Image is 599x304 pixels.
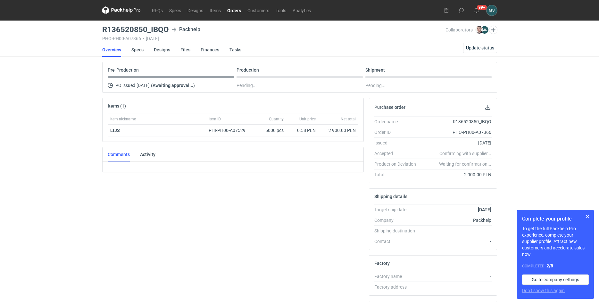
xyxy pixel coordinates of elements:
[487,5,497,16] button: MS
[374,194,407,199] h2: Shipping details
[374,273,421,280] div: Factory name
[254,125,286,136] div: 5000 pcs
[374,171,421,178] div: Total
[374,217,421,223] div: Company
[421,284,492,290] div: -
[374,228,421,234] div: Shipping destination
[463,43,497,53] button: Update status
[244,6,272,14] a: Customers
[478,207,491,212] strong: [DATE]
[206,6,224,14] a: Items
[522,274,589,285] a: Go to company settings
[272,6,289,14] a: Tools
[471,5,482,15] button: 99+
[269,117,284,122] span: Quantity
[108,82,234,89] div: PO issued
[374,150,421,157] div: Accepted
[522,215,589,223] h1: Complete your profile
[143,36,144,41] span: •
[584,213,591,220] button: Skip for now
[209,117,221,122] span: Item ID
[522,263,589,269] div: Completed:
[108,147,130,161] a: Comments
[289,6,314,14] a: Analytics
[365,82,492,89] div: Pending...
[108,103,126,109] h2: Items (1)
[546,263,553,268] strong: 2 / 8
[421,140,492,146] div: [DATE]
[341,117,356,122] span: Net total
[102,43,121,57] a: Overview
[374,261,390,266] h2: Factory
[445,27,473,32] span: Collaborators
[110,128,120,133] strong: LTJS
[439,151,491,156] em: Confirming with supplier...
[180,43,190,57] a: Files
[522,287,565,294] button: Don’t show this again
[229,43,241,57] a: Tasks
[421,238,492,245] div: -
[108,67,139,73] p: Pre-Production
[374,284,421,290] div: Factory address
[102,6,141,14] svg: Packhelp Pro
[131,43,144,57] a: Specs
[466,46,494,50] span: Update status
[151,83,153,88] span: (
[484,103,492,111] button: Download PO
[184,6,206,14] a: Designs
[421,171,492,178] div: 2 900.00 PLN
[149,6,166,14] a: RFQs
[487,5,497,16] div: Michał Sokołowski
[365,67,385,73] p: Shipment
[374,161,421,167] div: Production Deviation
[171,26,200,33] div: Packhelp
[289,127,316,134] div: 0.58 PLN
[166,6,184,14] a: Specs
[374,105,405,110] h2: Purchase order
[102,36,445,41] div: PHO-PH00-A07366 [DATE]
[421,118,492,125] div: R136520850_IBQO
[321,127,356,134] div: 2 900.00 PLN
[421,129,492,135] div: PHO-PH00-A07366
[439,161,491,167] em: Waiting for confirmation...
[201,43,219,57] a: Finances
[237,82,257,89] span: Pending...
[421,217,492,223] div: Packhelp
[475,26,483,34] img: Maciej Sikora
[110,117,136,122] span: Item nickname
[374,206,421,213] div: Target ship date
[374,129,421,135] div: Order ID
[299,117,316,122] span: Unit price
[209,127,252,134] div: PHI-PH00-A07529
[374,140,421,146] div: Issued
[137,82,150,89] span: [DATE]
[140,147,155,161] a: Activity
[489,26,497,34] button: Edit collaborators
[374,118,421,125] div: Order name
[102,26,169,33] h3: R136520850_IBQO
[154,43,170,57] a: Designs
[421,273,492,280] div: -
[224,6,244,14] a: Orders
[522,225,589,257] p: To get the full Packhelp Pro experience, complete your supplier profile. Attract new customers an...
[193,83,195,88] span: )
[153,83,193,88] strong: Awaiting approval...
[374,238,421,245] div: Contact
[237,67,259,73] p: Production
[481,26,488,34] figcaption: MS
